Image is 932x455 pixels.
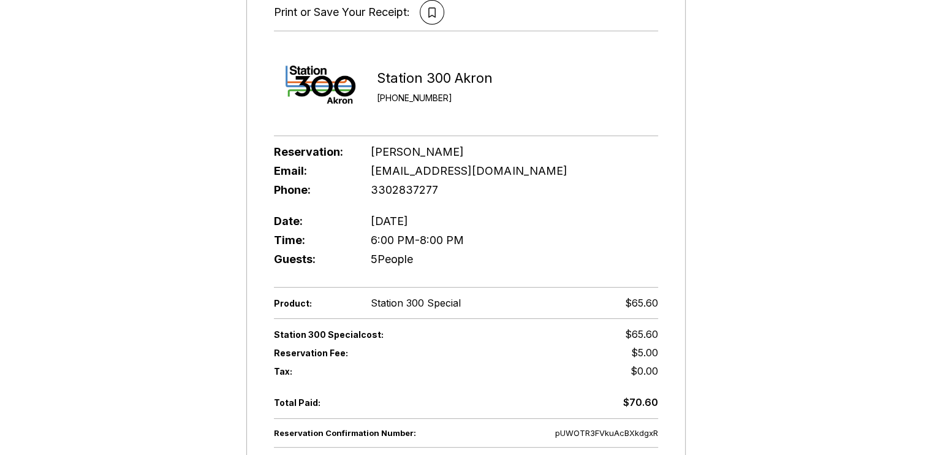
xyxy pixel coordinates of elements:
[274,298,350,308] span: Product:
[274,215,350,227] span: Date:
[371,253,413,266] span: 5 People
[274,366,350,377] span: Tax:
[625,297,658,309] span: $65.60
[371,145,464,158] span: [PERSON_NAME]
[274,253,350,266] span: Guests:
[631,365,658,377] span: $0.00
[371,183,438,196] span: 3302837277
[371,164,567,177] span: [EMAIL_ADDRESS][DOMAIN_NAME]
[555,428,658,438] span: pUWOTR3FVkuAcBXkdgxR
[371,297,461,309] span: Station 300 Special
[274,183,350,196] span: Phone:
[274,37,366,129] img: Station 300 Akron
[377,70,493,86] div: Station 300 Akron
[274,329,466,340] span: Station 300 Special cost:
[371,215,408,227] span: [DATE]
[274,145,350,158] span: Reservation:
[371,234,464,247] span: 6:00 PM - 8:00 PM
[274,397,350,408] span: Total Paid:
[274,6,410,19] div: Print or Save Your Receipt:
[631,346,658,359] span: $5.00
[274,234,350,247] span: Time:
[274,428,466,438] span: Reservation Confirmation Number:
[377,93,493,103] div: [PHONE_NUMBER]
[623,396,658,409] div: $70.60
[625,328,658,340] span: $65.60
[274,164,350,177] span: Email:
[274,348,466,358] span: Reservation Fee:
